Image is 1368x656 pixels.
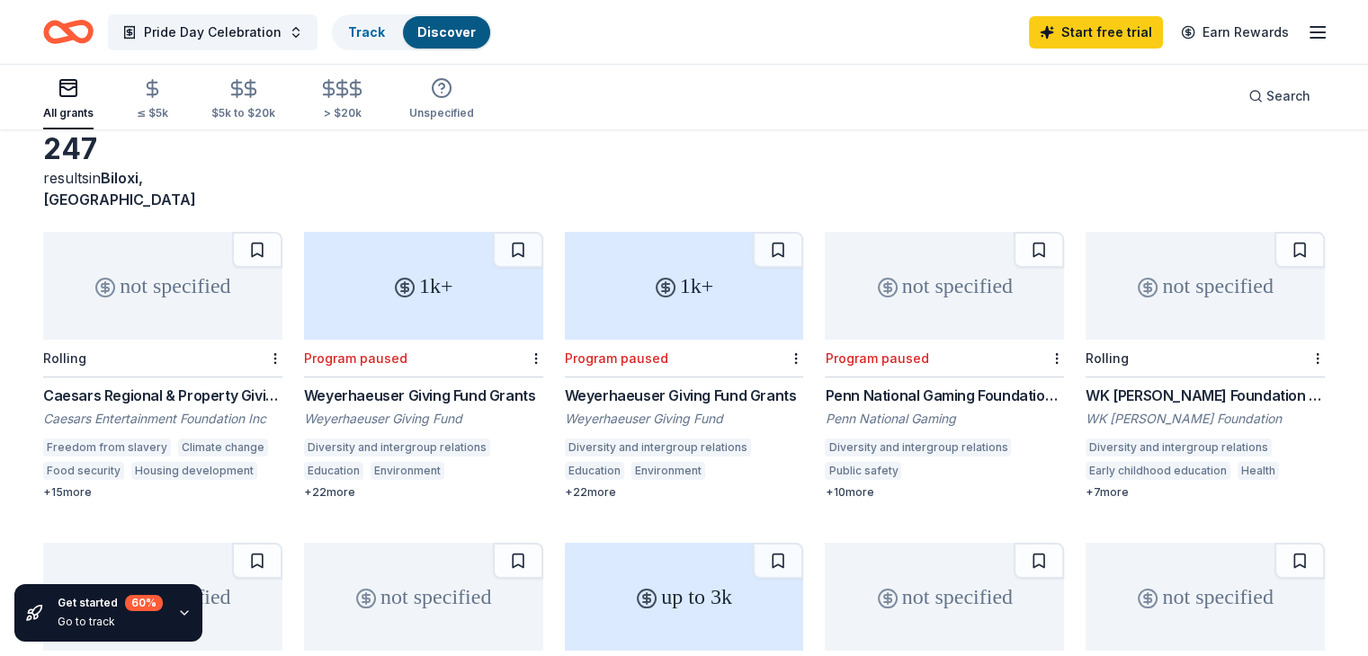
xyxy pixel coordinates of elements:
div: Caesars Entertainment Foundation Inc [43,410,282,428]
div: Penn National Gaming [825,410,1064,428]
div: 1k+ [565,232,804,340]
div: Early childhood education [1086,462,1230,480]
div: Diversity and intergroup relations [825,439,1011,457]
span: in [43,169,196,208]
div: Rolling [1086,350,1129,366]
div: Diversity and intergroup relations [565,439,751,457]
div: Weyerhaeuser Giving Fund [304,410,543,428]
div: Rolling [43,350,86,366]
div: results [43,167,282,210]
div: Weyerhaeuser Giving Fund Grants [565,385,804,406]
div: 60 % [125,595,163,611]
span: Pride Day Celebration [144,22,282,43]
a: not specifiedProgram pausedPenn National Gaming Foundation GrantsPenn National GamingDiversity an... [825,232,1064,500]
div: not specified [825,232,1064,340]
a: Start free trial [1029,16,1163,49]
div: + 15 more [43,485,282,500]
div: Food security [43,462,124,480]
button: Unspecified [409,70,474,129]
div: WK [PERSON_NAME] Foundation Grant [1086,385,1325,406]
a: not specifiedRollingWK [PERSON_NAME] Foundation GrantWK [PERSON_NAME] FoundationDiversity and int... [1086,232,1325,500]
div: Environment [631,462,705,480]
div: Climate change [178,439,268,457]
div: not specified [1086,543,1325,651]
div: Program paused [565,350,668,366]
button: $5k to $20k [211,71,275,129]
a: Track [348,24,385,40]
div: 1k+ [304,232,543,340]
button: Search [1234,78,1325,114]
div: Education [304,462,363,480]
a: Home [43,11,94,53]
div: Freedom from slavery [43,439,171,457]
div: Go to track [58,615,163,629]
div: Diversity and intergroup relations [1086,439,1272,457]
div: Education [565,462,624,480]
a: 1k+Program pausedWeyerhaeuser Giving Fund GrantsWeyerhaeuser Giving FundDiversity and intergroup ... [565,232,804,500]
div: + 22 more [565,485,804,500]
div: Caesars Regional & Property Giving [43,385,282,406]
a: not specifiedRollingCaesars Regional & Property GivingCaesars Entertainment Foundation IncFreedom... [43,232,282,500]
button: TrackDiscover [332,14,492,50]
div: not specified [1086,232,1325,340]
div: WK [PERSON_NAME] Foundation [1086,410,1325,428]
div: Housing development [131,462,257,480]
div: Program paused [304,350,407,366]
div: up to 3k [565,543,804,651]
div: not specified [43,232,282,340]
div: Program paused [825,350,928,366]
div: + 22 more [304,485,543,500]
div: All grants [43,106,94,120]
span: Biloxi, [GEOGRAPHIC_DATA] [43,169,196,208]
span: Search [1266,85,1310,107]
a: Discover [417,24,476,40]
div: 247 [43,131,282,167]
div: ≤ $5k [137,106,168,120]
div: + 7 more [1086,485,1325,500]
div: Diversity and intergroup relations [304,439,490,457]
button: All grants [43,70,94,129]
a: Earn Rewards [1170,16,1300,49]
div: Health [1238,462,1279,480]
div: Weyerhaeuser Giving Fund Grants [304,385,543,406]
a: 1k+Program pausedWeyerhaeuser Giving Fund GrantsWeyerhaeuser Giving FundDiversity and intergroup ... [304,232,543,500]
div: Weyerhaeuser Giving Fund [565,410,804,428]
div: $5k to $20k [211,106,275,120]
div: Get started [58,595,163,611]
div: Public safety [825,462,901,480]
div: Unspecified [409,106,474,120]
div: Environment [371,462,444,480]
div: not specified [43,543,282,651]
div: not specified [825,543,1064,651]
button: ≤ $5k [137,71,168,129]
div: > $20k [318,106,366,120]
div: Penn National Gaming Foundation Grants [825,385,1064,406]
button: Pride Day Celebration [108,14,317,50]
div: + 10 more [825,485,1064,500]
div: not specified [304,543,543,651]
button: > $20k [318,71,366,129]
